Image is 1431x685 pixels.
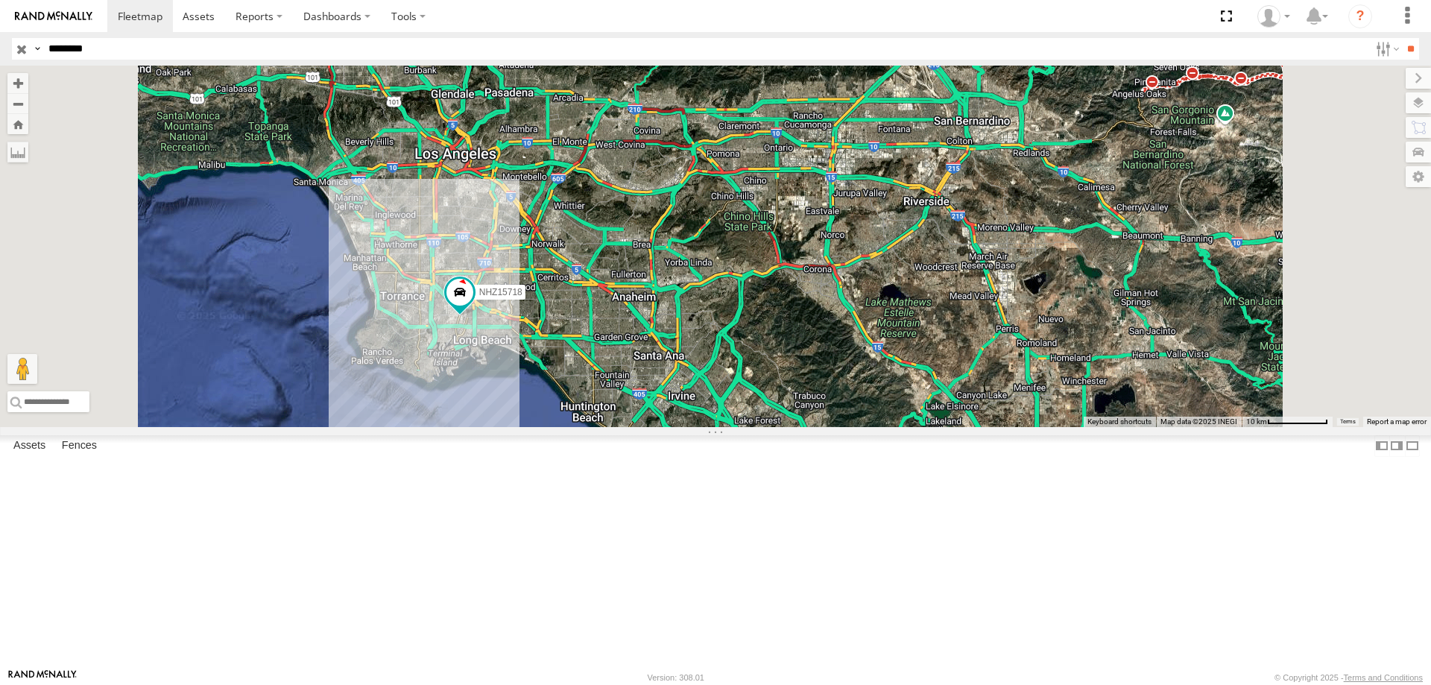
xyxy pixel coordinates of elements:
[1246,417,1267,426] span: 10 km
[1405,435,1420,457] label: Hide Summary Table
[479,287,522,297] span: NHZ15718
[6,435,53,456] label: Assets
[1370,38,1402,60] label: Search Filter Options
[1344,673,1423,682] a: Terms and Conditions
[1160,417,1237,426] span: Map data ©2025 INEGI
[1367,417,1427,426] a: Report a map error
[1274,673,1423,682] div: © Copyright 2025 -
[1340,419,1356,425] a: Terms (opens in new tab)
[1389,435,1404,457] label: Dock Summary Table to the Right
[1242,417,1333,427] button: Map Scale: 10 km per 78 pixels
[1406,166,1431,187] label: Map Settings
[1348,4,1372,28] i: ?
[1252,5,1295,28] div: Zulema McIntosch
[8,670,77,685] a: Visit our Website
[15,11,92,22] img: rand-logo.svg
[7,93,28,114] button: Zoom out
[7,73,28,93] button: Zoom in
[54,435,104,456] label: Fences
[31,38,43,60] label: Search Query
[1374,435,1389,457] label: Dock Summary Table to the Left
[7,142,28,162] label: Measure
[648,673,704,682] div: Version: 308.01
[1087,417,1152,427] button: Keyboard shortcuts
[7,114,28,134] button: Zoom Home
[7,354,37,384] button: Drag Pegman onto the map to open Street View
